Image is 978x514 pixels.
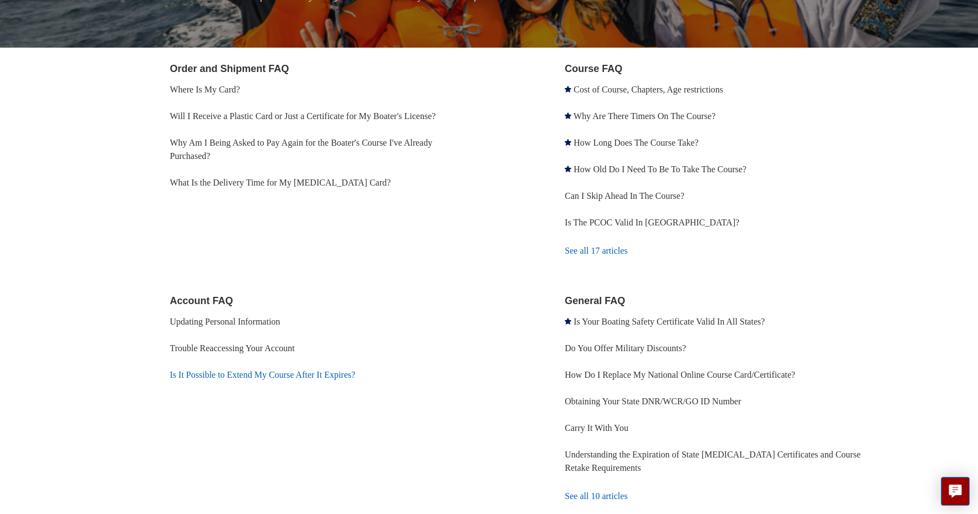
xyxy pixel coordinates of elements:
[170,138,433,161] a: Why Am I Being Asked to Pay Again for the Boater's Course I've Already Purchased?
[170,63,289,74] a: Order and Shipment FAQ
[565,481,888,511] a: See all 10 articles
[565,63,622,74] a: Course FAQ
[565,343,686,353] a: Do You Offer Military Discounts?
[565,166,571,172] svg: Promoted article
[170,370,356,379] a: Is It Possible to Extend My Course After It Expires?
[565,191,684,201] a: Can I Skip Ahead In The Course?
[170,317,280,326] a: Updating Personal Information
[565,318,571,325] svg: Promoted article
[574,165,746,174] a: How Old Do I Need To Be To Take The Course?
[565,139,571,146] svg: Promoted article
[565,86,571,92] svg: Promoted article
[565,218,739,227] a: Is The PCOC Valid In [GEOGRAPHIC_DATA]?
[170,178,391,187] a: What Is the Delivery Time for My [MEDICAL_DATA] Card?
[565,112,571,119] svg: Promoted article
[170,343,295,353] a: Trouble Reaccessing Your Account
[170,85,240,94] a: Where Is My Card?
[565,236,888,266] a: See all 17 articles
[941,477,970,506] button: Live chat
[565,423,628,433] a: Carry It With You
[170,295,233,306] a: Account FAQ
[565,450,861,472] a: Understanding the Expiration of State [MEDICAL_DATA] Certificates and Course Retake Requirements
[574,85,723,94] a: Cost of Course, Chapters, Age restrictions
[565,397,741,406] a: Obtaining Your State DNR/WCR/GO ID Number
[574,317,765,326] a: Is Your Boating Safety Certificate Valid In All States?
[574,111,715,121] a: Why Are There Timers On The Course?
[170,111,436,121] a: Will I Receive a Plastic Card or Just a Certificate for My Boater's License?
[565,370,795,379] a: How Do I Replace My National Online Course Card/Certificate?
[565,295,625,306] a: General FAQ
[574,138,698,147] a: How Long Does The Course Take?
